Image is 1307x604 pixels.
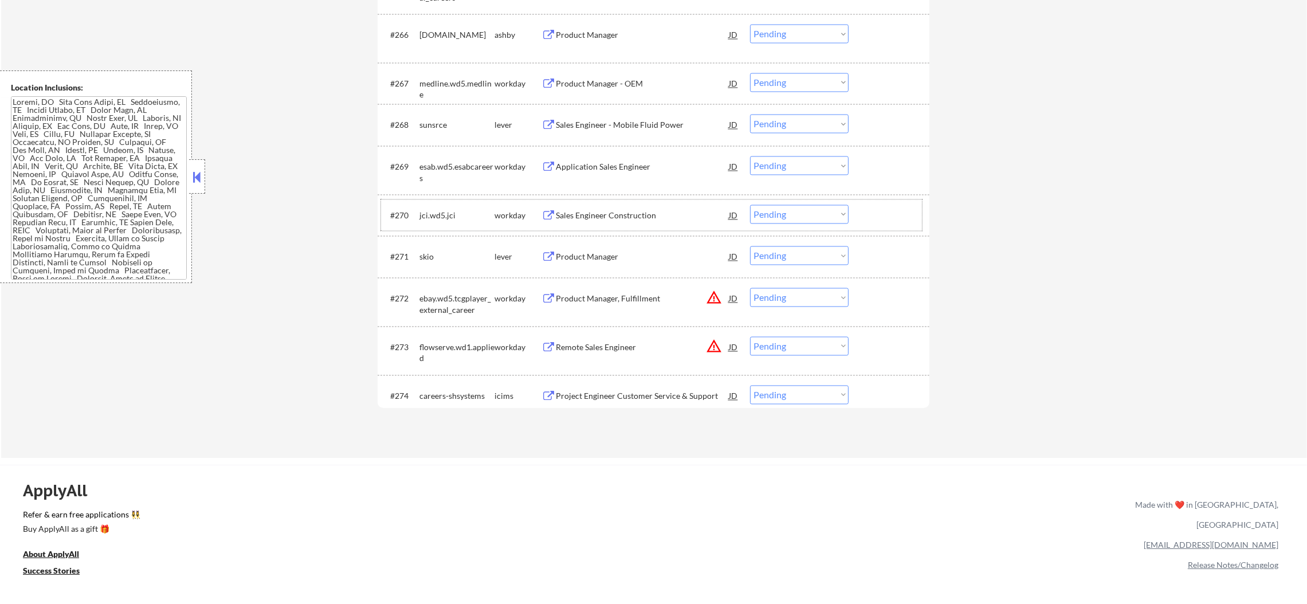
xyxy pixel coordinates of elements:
div: esab.wd5.esabcareers [419,161,494,183]
div: Remote Sales Engineer [556,342,729,353]
div: JD [728,114,739,135]
div: #272 [390,293,410,304]
div: #271 [390,251,410,262]
div: Made with ❤️ in [GEOGRAPHIC_DATA], [GEOGRAPHIC_DATA] [1131,495,1278,535]
button: warning_amber [706,338,722,354]
u: Success Stories [23,566,80,575]
div: Application Sales Engineer [556,161,729,172]
div: Product Manager [556,251,729,262]
div: #273 [390,342,410,353]
div: workday [494,342,541,353]
a: Buy ApplyAll as a gift 🎁 [23,523,138,537]
div: Location Inclusions: [11,82,187,93]
div: Sales Engineer - Mobile Fluid Power [556,119,729,131]
div: workday [494,293,541,304]
div: Product Manager [556,29,729,41]
div: Project Engineer Customer Service & Support [556,390,729,402]
div: JD [728,246,739,266]
a: [EMAIL_ADDRESS][DOMAIN_NAME] [1144,540,1278,550]
div: [DOMAIN_NAME] [419,29,494,41]
div: skio [419,251,494,262]
div: #267 [390,78,410,89]
div: JD [728,288,739,308]
div: careers-shsystems [419,390,494,402]
div: #266 [390,29,410,41]
div: lever [494,251,541,262]
div: medline.wd5.medline [419,78,494,100]
a: Success Stories [23,564,95,579]
div: flowserve.wd1.applied [419,342,494,364]
div: ebay.wd5.tcgplayer_external_career [419,293,494,315]
div: JD [728,156,739,177]
div: workday [494,78,541,89]
div: jci.wd5.jci [419,210,494,221]
div: ashby [494,29,541,41]
div: JD [728,336,739,357]
div: #269 [390,161,410,172]
div: icims [494,390,541,402]
div: lever [494,119,541,131]
div: workday [494,161,541,172]
button: warning_amber [706,289,722,305]
u: About ApplyAll [23,549,79,559]
a: Refer & earn free applications 👯‍♀️ [23,511,896,523]
div: JD [728,73,739,93]
div: JD [728,24,739,45]
div: JD [728,385,739,406]
div: #274 [390,390,410,402]
div: sunsrce [419,119,494,131]
div: Sales Engineer Construction [556,210,729,221]
a: Release Notes/Changelog [1188,560,1278,570]
div: workday [494,210,541,221]
div: Buy ApplyAll as a gift 🎁 [23,525,138,533]
div: JD [728,205,739,225]
div: #268 [390,119,410,131]
div: Product Manager, Fulfillment [556,293,729,304]
div: ApplyAll [23,481,100,500]
div: Product Manager - OEM [556,78,729,89]
a: About ApplyAll [23,548,95,562]
div: #270 [390,210,410,221]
